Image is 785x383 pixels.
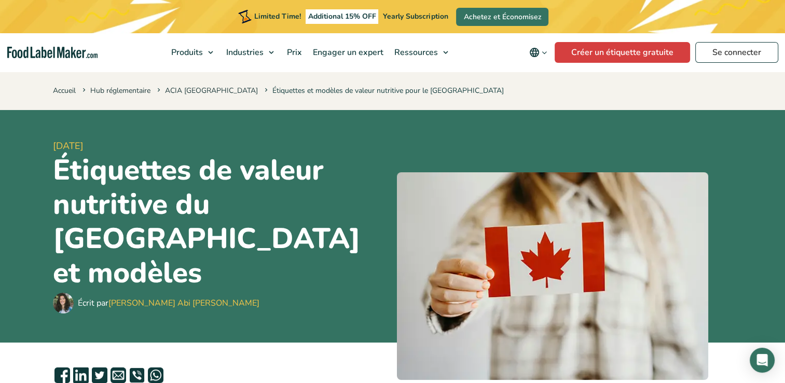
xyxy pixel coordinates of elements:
[7,47,98,59] a: Food Label Maker homepage
[456,8,548,26] a: Achetez et Économisez
[53,153,389,290] h1: Étiquettes de valeur nutritive du [GEOGRAPHIC_DATA] et modèles
[389,33,453,72] a: Ressources
[53,139,389,153] span: [DATE]
[108,297,259,309] a: [PERSON_NAME] Abi [PERSON_NAME]
[383,11,448,21] span: Yearly Subscription
[555,42,690,63] a: Créer un étiquette gratuite
[168,47,204,58] span: Produits
[254,11,301,21] span: Limited Time!
[750,348,775,373] div: Open Intercom Messenger
[263,86,504,95] span: Étiquettes et modèles de valeur nutritive pour le [GEOGRAPHIC_DATA]
[53,293,74,313] img: Maria Abi Hanna - Étiquetage alimentaire
[695,42,778,63] a: Se connecter
[166,33,218,72] a: Produits
[221,33,279,72] a: Industries
[223,47,265,58] span: Industries
[306,9,379,24] span: Additional 15% OFF
[282,33,305,72] a: Prix
[165,86,258,95] a: ACIA [GEOGRAPHIC_DATA]
[310,47,384,58] span: Engager un expert
[308,33,387,72] a: Engager un expert
[391,47,439,58] span: Ressources
[90,86,150,95] a: Hub réglementaire
[522,42,555,63] button: Change language
[284,47,303,58] span: Prix
[53,86,76,95] a: Accueil
[78,297,259,309] div: Écrit par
